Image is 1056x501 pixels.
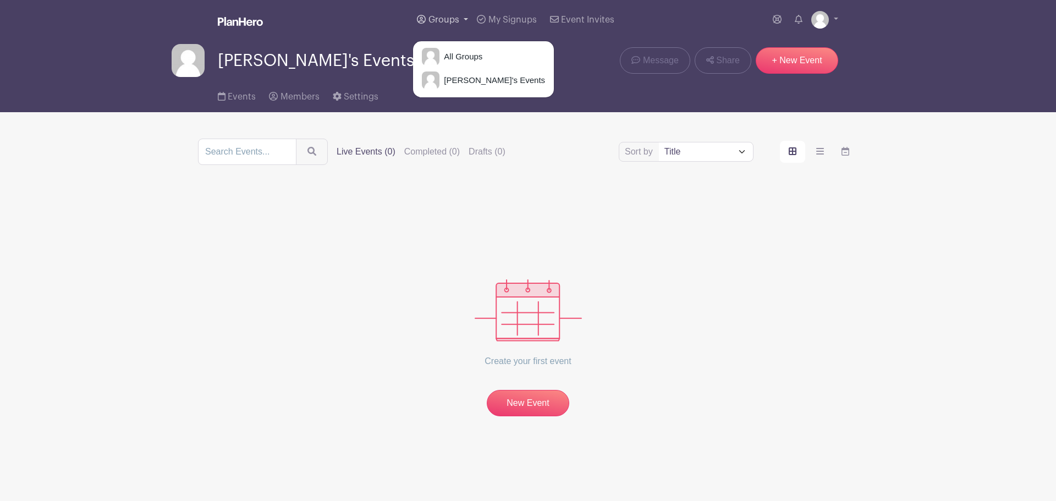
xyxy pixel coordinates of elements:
[333,77,378,112] a: Settings
[413,41,554,98] div: Groups
[716,54,740,67] span: Share
[439,74,545,87] span: [PERSON_NAME]'s Events
[228,92,256,101] span: Events
[413,46,554,68] a: All Groups
[488,15,537,24] span: My Signups
[218,52,414,70] span: [PERSON_NAME]'s Events
[428,15,459,24] span: Groups
[198,139,296,165] input: Search Events...
[404,145,460,158] label: Completed (0)
[439,51,482,63] span: All Groups
[780,141,858,163] div: order and view
[756,47,838,74] a: + New Event
[269,77,319,112] a: Members
[561,15,614,24] span: Event Invites
[344,92,378,101] span: Settings
[487,390,569,416] a: New Event
[172,44,205,77] img: default-ce2991bfa6775e67f084385cd625a349d9dcbb7a52a09fb2fda1e96e2d18dcdb.png
[811,11,829,29] img: default-ce2991bfa6775e67f084385cd625a349d9dcbb7a52a09fb2fda1e96e2d18dcdb.png
[218,77,256,112] a: Events
[469,145,505,158] label: Drafts (0)
[422,71,439,89] img: default-ce2991bfa6775e67f084385cd625a349d9dcbb7a52a09fb2fda1e96e2d18dcdb.png
[422,48,439,65] img: default-ce2991bfa6775e67f084385cd625a349d9dcbb7a52a09fb2fda1e96e2d18dcdb.png
[413,69,554,91] a: [PERSON_NAME]'s Events
[337,145,395,158] label: Live Events (0)
[475,342,582,381] p: Create your first event
[218,17,263,26] img: logo_white-6c42ec7e38ccf1d336a20a19083b03d10ae64f83f12c07503d8b9e83406b4c7d.svg
[475,279,582,342] img: events_empty-56550af544ae17c43cc50f3ebafa394433d06d5f1891c01edc4b5d1d59cfda54.svg
[337,145,505,158] div: filters
[620,47,690,74] a: Message
[695,47,751,74] a: Share
[643,54,679,67] span: Message
[625,145,656,158] label: Sort by
[280,92,320,101] span: Members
